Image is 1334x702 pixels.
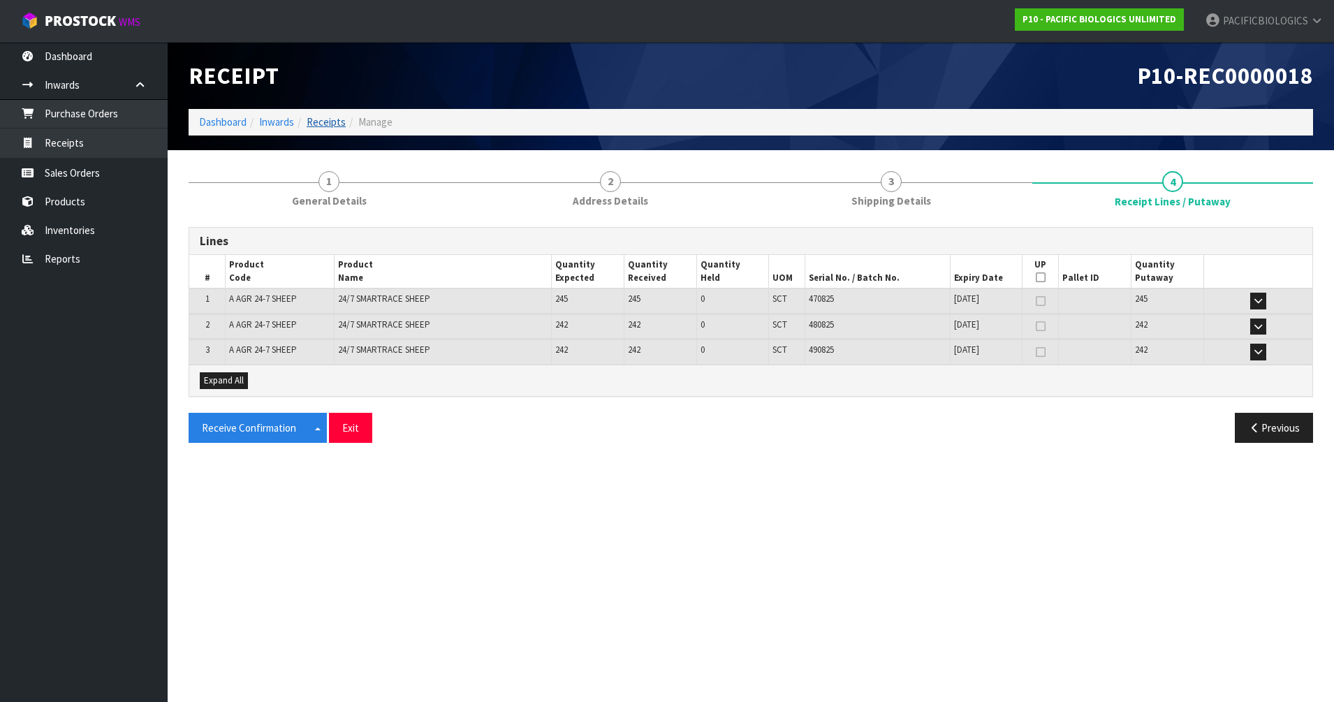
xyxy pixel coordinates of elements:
[259,115,294,129] a: Inwards
[809,293,834,305] span: 470825
[954,319,979,330] span: [DATE]
[189,217,1313,454] span: Receipt Lines / Putaway
[119,15,140,29] small: WMS
[338,293,430,305] span: 24/7 SMARTRACE SHEEP
[204,374,244,386] span: Expand All
[555,293,568,305] span: 245
[358,115,393,129] span: Manage
[628,344,640,356] span: 242
[205,293,210,305] span: 1
[628,293,640,305] span: 245
[1059,255,1131,288] th: Pallet ID
[1131,255,1204,288] th: Quantity Putaway
[628,319,640,330] span: 242
[1135,293,1148,305] span: 245
[555,344,568,356] span: 242
[307,115,346,129] a: Receipts
[805,255,950,288] th: Serial No. / Batch No.
[772,293,787,305] span: SCT
[809,344,834,356] span: 490825
[1137,61,1313,90] span: P10-REC0000018
[772,344,787,356] span: SCT
[573,193,648,208] span: Address Details
[1115,194,1231,209] span: Receipt Lines / Putaway
[189,413,309,443] button: Receive Confirmation
[318,171,339,192] span: 1
[954,293,979,305] span: [DATE]
[1023,13,1176,25] strong: P10 - PACIFIC BIOLOGICS UNLIMITED
[851,193,931,208] span: Shipping Details
[200,235,1302,248] h3: Lines
[45,12,116,30] span: ProStock
[329,413,372,443] button: Exit
[199,115,247,129] a: Dashboard
[229,293,297,305] span: A AGR 24-7 SHEEP
[292,193,367,208] span: General Details
[205,319,210,330] span: 2
[334,255,551,288] th: Product Name
[338,344,430,356] span: 24/7 SMARTRACE SHEEP
[769,255,805,288] th: UOM
[954,344,979,356] span: [DATE]
[809,319,834,330] span: 480825
[701,344,705,356] span: 0
[205,344,210,356] span: 3
[226,255,335,288] th: Product Code
[1135,319,1148,330] span: 242
[624,255,696,288] th: Quantity Received
[881,171,902,192] span: 3
[1223,14,1308,27] span: PACIFICBIOLOGICS
[229,319,297,330] span: A AGR 24-7 SHEEP
[1023,255,1059,288] th: UP
[1235,413,1313,443] button: Previous
[189,61,279,90] span: Receipt
[552,255,624,288] th: Quantity Expected
[772,319,787,330] span: SCT
[701,319,705,330] span: 0
[600,171,621,192] span: 2
[229,344,297,356] span: A AGR 24-7 SHEEP
[555,319,568,330] span: 242
[696,255,769,288] th: Quantity Held
[950,255,1023,288] th: Expiry Date
[21,12,38,29] img: cube-alt.png
[701,293,705,305] span: 0
[1162,171,1183,192] span: 4
[200,372,248,389] button: Expand All
[189,255,226,288] th: #
[1135,344,1148,356] span: 242
[338,319,430,330] span: 24/7 SMARTRACE SHEEP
